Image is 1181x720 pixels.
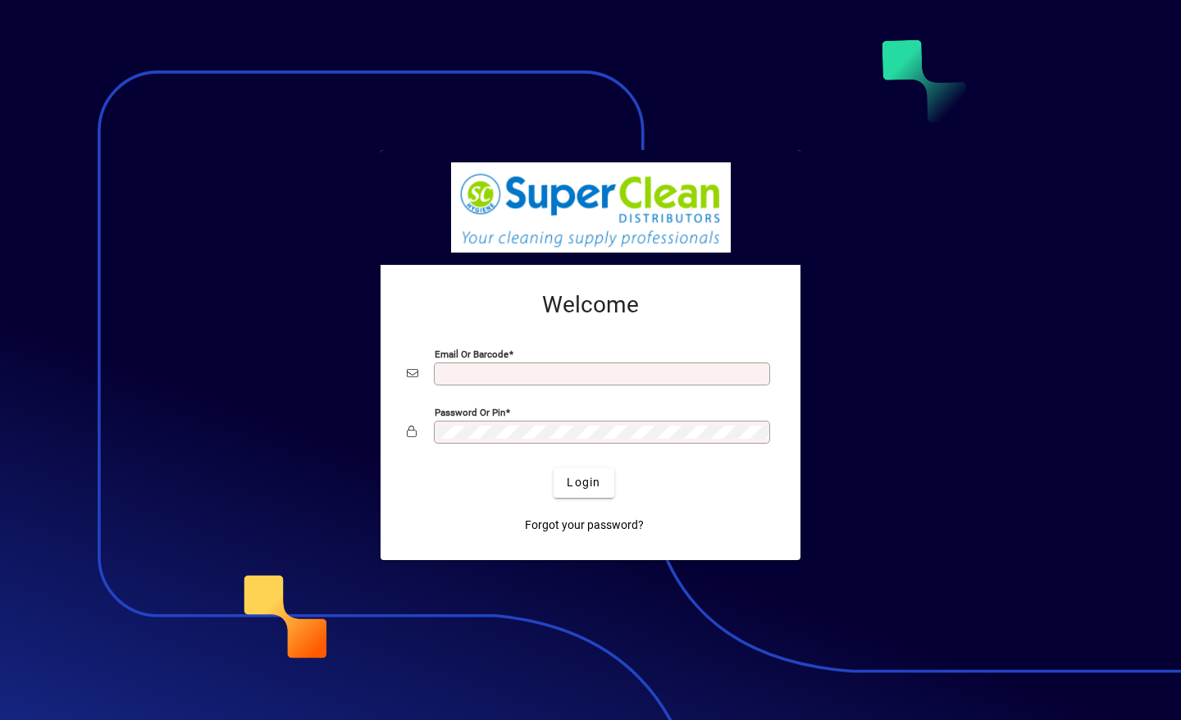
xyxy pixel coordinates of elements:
a: Forgot your password? [518,511,650,540]
mat-label: Email or Barcode [435,348,508,359]
span: Login [567,474,600,491]
button: Login [554,468,613,498]
span: Forgot your password? [525,517,644,534]
h2: Welcome [407,291,774,319]
mat-label: Password or Pin [435,406,505,417]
